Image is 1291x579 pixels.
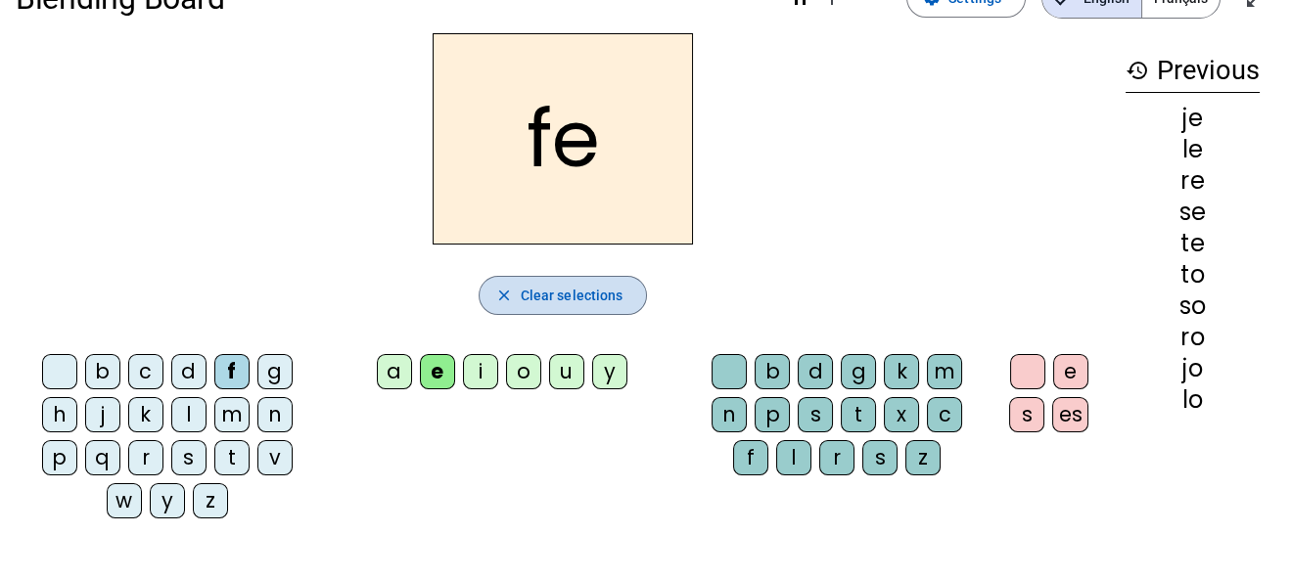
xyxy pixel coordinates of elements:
div: s [798,397,833,432]
div: b [85,354,120,389]
div: r [128,440,163,475]
mat-icon: history [1126,59,1149,82]
div: t [841,397,876,432]
div: n [712,397,747,432]
div: y [150,483,185,518]
div: lo [1126,388,1260,412]
div: l [776,440,811,475]
div: d [171,354,207,389]
div: a [377,354,412,389]
div: jo [1126,357,1260,380]
div: l [171,397,207,432]
div: e [420,354,455,389]
div: ro [1126,326,1260,349]
div: te [1126,232,1260,255]
span: Clear selections [521,284,623,307]
div: f [214,354,250,389]
div: se [1126,200,1260,224]
div: so [1126,294,1260,318]
div: je [1126,107,1260,130]
div: p [42,440,77,475]
div: v [257,440,293,475]
div: z [193,483,228,518]
div: j [85,397,120,432]
div: y [592,354,627,389]
button: Clear selections [479,276,648,315]
div: es [1052,397,1088,432]
h3: Previous [1126,49,1260,93]
div: u [549,354,584,389]
mat-icon: close [495,287,513,304]
div: z [905,440,941,475]
div: e [1053,354,1088,389]
div: le [1126,138,1260,161]
div: h [42,397,77,432]
div: re [1126,169,1260,193]
div: q [85,440,120,475]
div: i [463,354,498,389]
div: n [257,397,293,432]
div: b [755,354,790,389]
div: s [171,440,207,475]
div: p [755,397,790,432]
div: s [862,440,898,475]
div: k [128,397,163,432]
div: c [128,354,163,389]
h2: fe [433,33,693,245]
div: g [841,354,876,389]
div: f [733,440,768,475]
div: g [257,354,293,389]
div: k [884,354,919,389]
div: x [884,397,919,432]
div: r [819,440,854,475]
div: w [107,483,142,518]
div: t [214,440,250,475]
div: c [927,397,962,432]
div: to [1126,263,1260,287]
div: o [506,354,541,389]
div: m [214,397,250,432]
div: m [927,354,962,389]
div: d [798,354,833,389]
div: s [1009,397,1044,432]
